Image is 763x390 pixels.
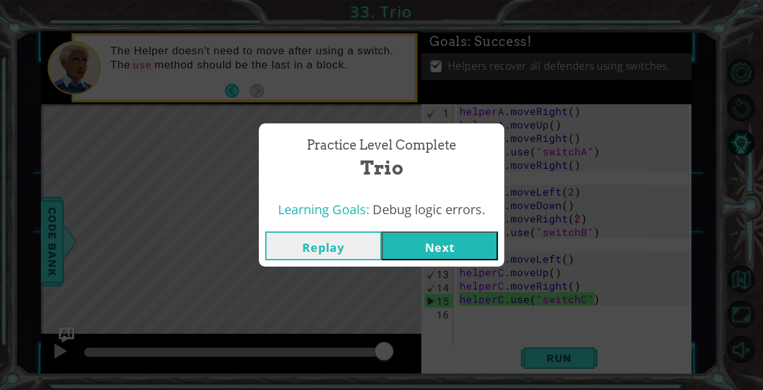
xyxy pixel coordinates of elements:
[360,154,403,182] span: Trio
[307,136,456,155] span: Practice Level Complete
[373,201,485,218] span: Debug logic errors.
[381,231,498,260] button: Next
[278,201,369,218] span: Learning Goals:
[265,231,381,260] button: Replay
